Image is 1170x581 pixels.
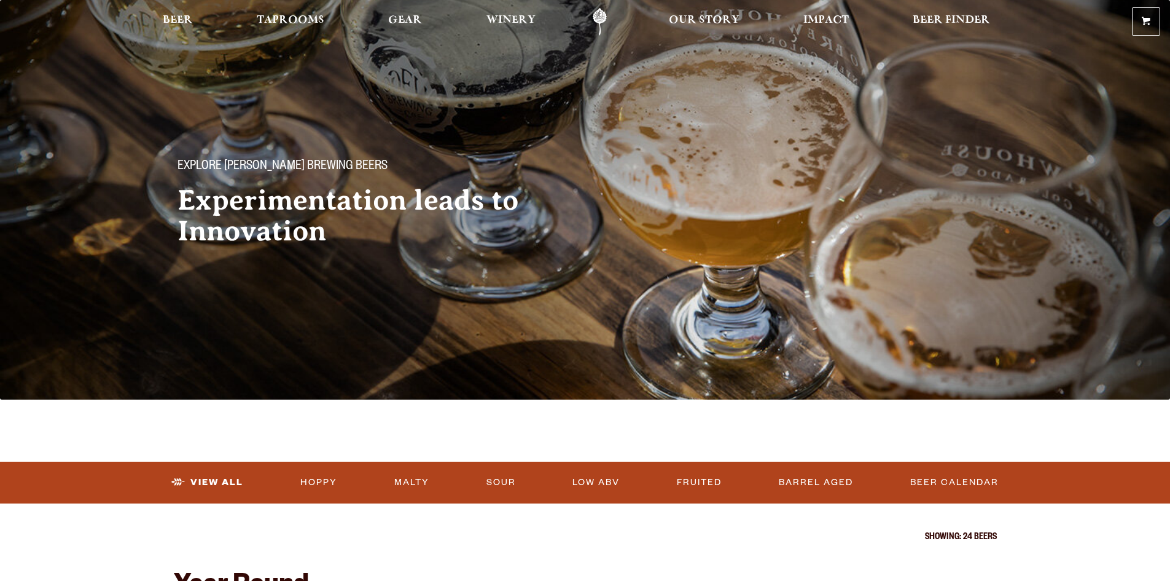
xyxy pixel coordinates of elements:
[913,15,990,25] span: Beer Finder
[174,533,997,543] p: Showing: 24 Beers
[380,8,430,36] a: Gear
[388,15,422,25] span: Gear
[661,8,747,36] a: Our Story
[795,8,857,36] a: Impact
[389,468,434,497] a: Malty
[177,185,561,247] h2: Experimentation leads to Innovation
[774,468,858,497] a: Barrel Aged
[482,468,521,497] a: Sour
[905,468,1004,497] a: Beer Calendar
[486,15,536,25] span: Winery
[249,8,332,36] a: Taprooms
[163,15,193,25] span: Beer
[478,8,544,36] a: Winery
[177,159,388,175] span: Explore [PERSON_NAME] Brewing Beers
[295,468,342,497] a: Hoppy
[166,468,248,497] a: View All
[672,468,727,497] a: Fruited
[905,8,998,36] a: Beer Finder
[669,15,739,25] span: Our Story
[257,15,324,25] span: Taprooms
[567,468,625,497] a: Low ABV
[577,8,623,36] a: Odell Home
[155,8,201,36] a: Beer
[803,15,849,25] span: Impact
